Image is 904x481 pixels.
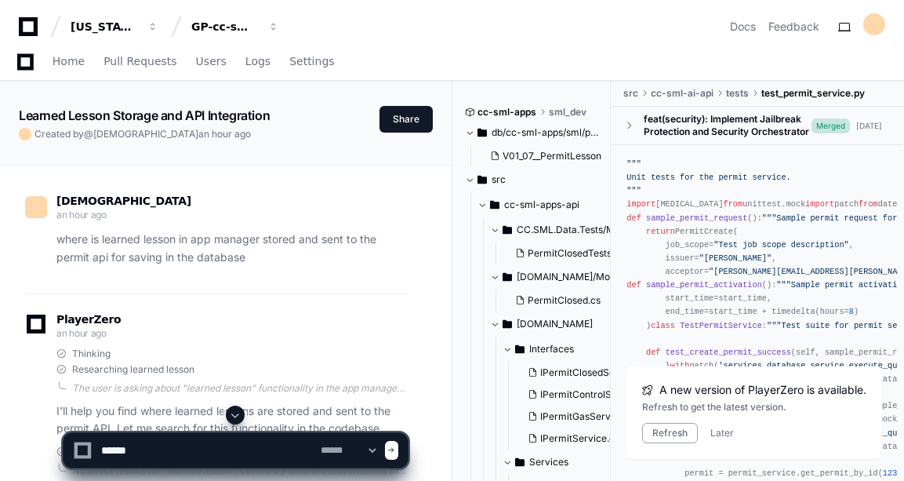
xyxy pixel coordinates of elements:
span: Logs [245,56,270,66]
span: Home [53,56,85,66]
span: Thinking [72,348,111,360]
button: IPermitControlService.cs [521,384,641,406]
span: Pull Requests [103,56,176,66]
span: IPermitControlService.cs [540,388,652,401]
span: A new version of PlayerZero is available. [659,382,866,398]
span: PlayerZero [56,315,121,324]
button: PermitClosed.cs [509,290,615,312]
span: def [646,348,660,357]
svg: Directory [477,123,487,142]
button: db/cc-sml-apps/sml/public-all [465,120,600,145]
span: class [651,321,675,330]
button: [DOMAIN_NAME]/Models [490,264,625,290]
span: TestPermitService [680,321,762,330]
span: an hour ago [56,209,107,220]
span: "[PERSON_NAME]" [699,253,771,263]
span: [DEMOGRAPHIC_DATA] [56,195,191,207]
span: cc-sml-apps [477,106,536,118]
span: an hour ago [56,327,107,339]
div: [US_STATE] Pacific [71,19,138,35]
span: src [492,173,506,186]
button: IPermitClosedService.cs [521,362,641,384]
p: where is learned lesson in app manager stored and sent to the permit api for saving in the database [56,231,408,267]
span: Created by [34,128,251,140]
svg: Directory [477,170,487,189]
span: sample_permit_activation [646,280,762,290]
button: cc-sml-apps-api [477,192,612,217]
button: Feedback [768,19,819,35]
a: Pull Requests [103,44,176,80]
span: def [626,213,641,223]
span: 8 [849,307,854,316]
span: V01_07__PermitLessonLearned.sql [503,150,653,162]
svg: Directory [503,268,512,286]
button: CC.SML.Data.Tests/Models [490,217,625,242]
app-text-character-animate: Learned Lesson Storage and API Integration [19,107,270,123]
a: Users [196,44,227,80]
button: Refresh [642,423,698,443]
span: tests [726,87,749,100]
span: an hour ago [198,128,251,140]
span: Merged [811,118,850,133]
span: def [626,280,641,290]
button: Later [710,427,734,439]
button: PermitClosedTests.cs [509,242,624,264]
button: V01_07__PermitLessonLearned.sql [484,145,603,167]
div: [DATE] [856,120,882,132]
span: test_permit_service.py [761,87,865,100]
span: from [724,199,743,209]
svg: Directory [515,340,525,359]
span: @ [84,128,93,140]
span: cc-sml-ai-api [651,87,713,100]
span: [DEMOGRAPHIC_DATA] [93,128,198,140]
span: cc-sml-apps-api [504,199,579,211]
span: PermitClosed.cs [528,294,601,307]
span: import [626,199,655,209]
div: feat(security): Implement Jailbreak Protection and Security Orchestrator [644,113,811,138]
button: GP-cc-sml-apps [185,13,285,41]
svg: Directory [503,220,512,239]
svg: Directory [503,315,512,333]
button: src [465,167,600,192]
span: "Test job scope description" [713,240,849,250]
span: [DOMAIN_NAME] [517,318,593,330]
span: from [859,199,878,209]
span: return [646,227,675,236]
span: sml_dev [549,106,586,118]
a: Home [53,44,85,80]
p: I'll help you find where learned lessons are stored and sent to the permit API. Let me search for... [56,403,408,439]
span: Researching learned lesson [72,363,194,376]
span: CC.SML.Data.Tests/Models [517,224,625,236]
button: Share [379,106,433,133]
button: [US_STATE] Pacific [64,13,165,41]
a: Logs [245,44,270,80]
button: [DOMAIN_NAME] [490,312,625,337]
span: """ Unit tests for the permit service. """ [626,159,790,195]
span: PermitClosedTests.cs [528,247,624,260]
div: The user is asking about "learned lesson" functionality in the app manager and how it's stored an... [72,382,408,395]
svg: Directory [490,195,499,214]
span: sample_permit_request [646,213,747,223]
div: GP-cc-sml-apps [191,19,259,35]
span: import [805,199,834,209]
div: Refresh to get the latest version. [642,401,866,414]
a: Docs [730,19,756,35]
span: with [670,361,690,370]
span: IPermitClosedService.cs [540,366,650,379]
span: src [623,87,638,100]
span: db/cc-sml-apps/sml/public-all [492,126,600,139]
button: Interfaces [503,337,637,362]
span: Interfaces [529,343,574,355]
span: Settings [289,56,334,66]
span: Users [196,56,227,66]
a: Settings [289,44,334,80]
span: [DOMAIN_NAME]/Models [517,271,625,283]
span: test_create_permit_success [666,348,791,357]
